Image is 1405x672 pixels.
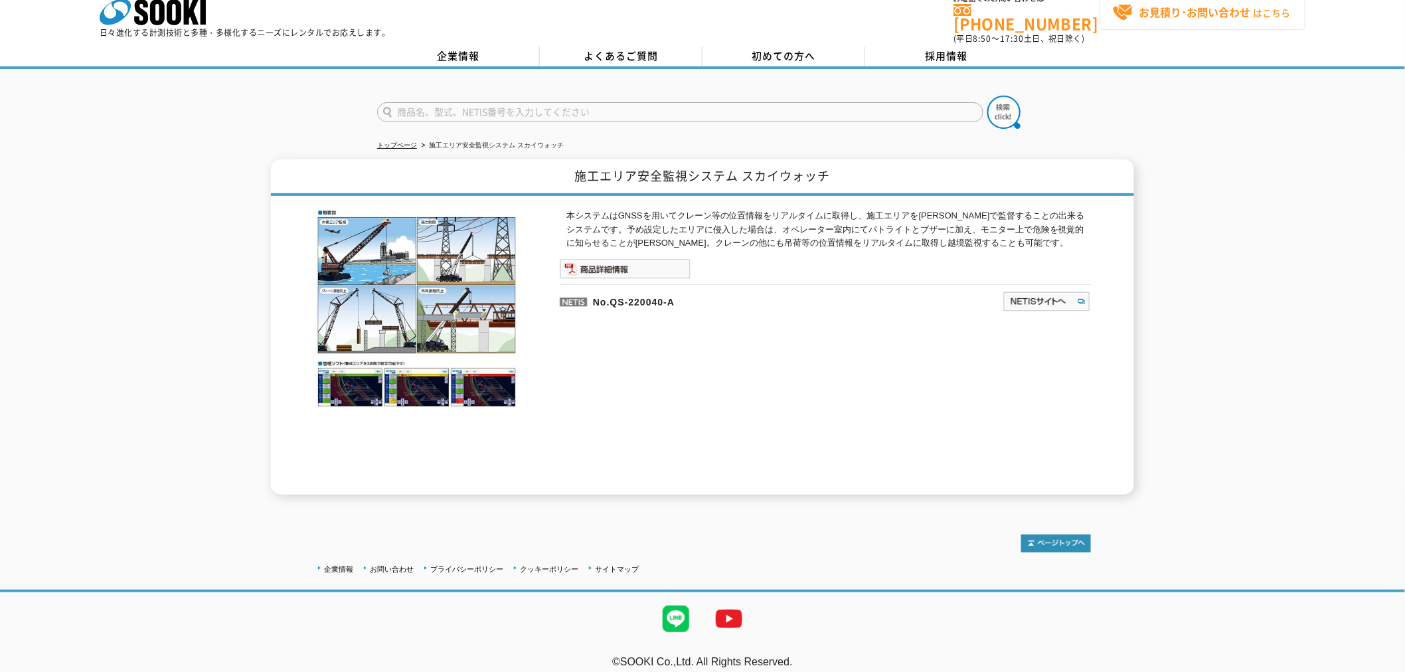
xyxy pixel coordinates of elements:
strong: お見積り･お問い合わせ [1139,4,1251,20]
a: サイトマップ [595,565,639,573]
img: トップページへ [1021,535,1091,552]
span: 17:30 [1000,33,1024,44]
p: 本システムはGNSSを用いてクレーン等の位置情報をリアルタイムに取得し、施工エリアを[PERSON_NAME]で監督することの出来るシステムです。予め設定したエリアに侵入した場合は、オペレーター... [566,209,1091,250]
a: クッキーポリシー [520,565,578,573]
a: よくあるご質問 [540,46,702,66]
input: 商品名、型式、NETIS番号を入力してください [377,102,983,122]
li: 施工エリア安全監視システム スカイウォッチ [419,139,564,153]
a: 初めての方へ [702,46,865,66]
span: はこちら [1113,3,1291,23]
img: 施工エリア安全監視システム スカイウォッチ [314,209,520,408]
img: btn_search.png [987,96,1021,129]
a: [PHONE_NUMBER] [953,4,1100,31]
a: お問い合わせ [370,565,414,573]
span: (平日 ～ 土日、祝日除く) [953,33,1085,44]
img: 商品詳細情報システム [560,259,691,279]
p: No.QS-220040-A [560,284,874,316]
span: 初めての方へ [752,48,816,63]
span: 8:50 [973,33,992,44]
img: LINE [649,592,702,645]
p: 日々進化する計測技術と多種・多様化するニーズにレンタルでお応えします。 [100,29,390,37]
a: 企業情報 [324,565,353,573]
h1: 施工エリア安全監視システム スカイウォッチ [271,159,1134,196]
a: トップページ [377,141,417,149]
img: NETISサイトへ [1003,291,1091,312]
a: 企業情報 [377,46,540,66]
a: プライバシーポリシー [430,565,503,573]
a: 採用情報 [865,46,1028,66]
a: 商品詳細情報システム [560,266,691,276]
img: YouTube [702,592,756,645]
